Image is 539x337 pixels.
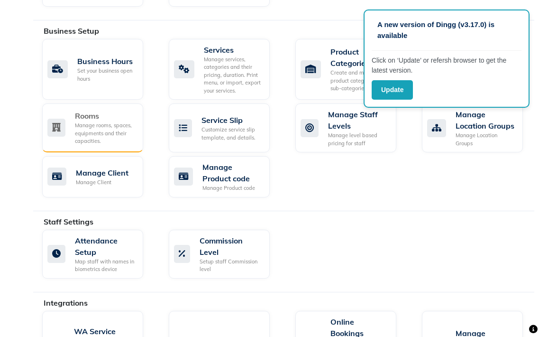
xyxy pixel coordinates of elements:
div: Service Slip [201,114,262,126]
a: Business HoursSet your business open hours [42,39,155,100]
div: WA Service [74,326,136,337]
a: Manage Product codeManage Product code [169,156,281,197]
a: Product CategoriesCreate and manage product categories, sub-categories [295,39,408,100]
div: Manage Client [76,167,128,178]
div: Manage Product code [202,161,262,184]
div: Set your business open hours [77,67,136,83]
div: Setup staff Commission level [200,258,262,273]
a: RoomsManage rooms, spaces, equipments and their capacities. [42,103,155,152]
div: Manage Product code [202,184,262,192]
div: Manage Client [76,178,128,187]
a: Manage Location GroupsManage Location Groups [422,103,534,152]
div: Services [204,44,262,56]
div: Create and manage product categories, sub-categories [330,69,389,93]
a: Commission LevelSetup staff Commission level [169,230,281,279]
p: Click on ‘Update’ or refersh browser to get the latest version. [372,56,521,75]
div: Manage Location Groups [456,109,515,131]
button: Update [372,80,413,100]
a: Attendance SetupMap staff with names in biometrics device [42,230,155,279]
a: Service SlipCustomize service slip template, and details. [169,103,281,152]
div: Customize service slip template, and details. [201,126,262,141]
a: ServicesManage services, categories and their pricing, duration. Print menu, or import, export yo... [169,39,281,100]
div: Attendance Setup [75,235,136,258]
div: Manage Staff Levels [328,109,389,131]
div: Manage Location Groups [456,131,515,147]
a: Manage ClientManage Client [42,156,155,197]
div: Manage rooms, spaces, equipments and their capacities. [75,122,136,145]
div: Business Hours [77,56,136,67]
a: Manage Staff LevelsManage level based pricing for staff [295,103,408,152]
div: Map staff with names in biometrics device [75,258,136,273]
div: Commission Level [200,235,262,258]
div: Manage services, categories and their pricing, duration. Print menu, or import, export your servi... [204,56,262,95]
div: Manage level based pricing for staff [328,131,389,147]
div: Rooms [75,110,136,122]
div: Product Categories [330,46,389,69]
p: A new version of Dingg (v3.17.0) is available [377,19,516,41]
